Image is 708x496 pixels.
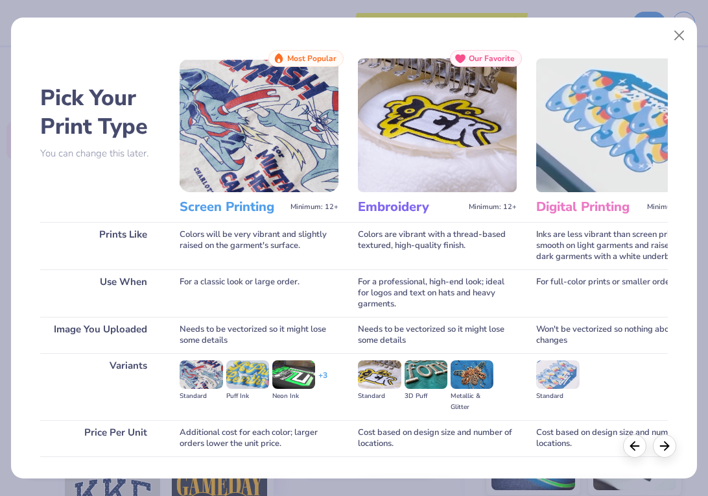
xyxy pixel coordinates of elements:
img: Puff Ink [226,360,269,389]
div: Additional cost for each color; larger orders lower the unit price. [180,420,338,456]
button: Close [667,23,691,48]
div: For full-color prints or smaller orders. [536,269,695,317]
div: For a professional, high-end look; ideal for logos and text on hats and heavy garments. [358,269,517,317]
img: Screen Printing [180,58,338,192]
img: Standard [536,360,579,389]
div: Puff Ink [226,391,269,402]
div: + 3 [318,370,327,392]
div: Colors will be very vibrant and slightly raised on the garment's surface. [180,222,338,269]
div: Standard [358,391,401,402]
div: For a classic look or large order. [180,269,338,317]
img: Metallic & Glitter [451,360,493,389]
h3: Embroidery [358,199,464,216]
img: Digital Printing [536,58,695,192]
div: Standard [180,391,222,402]
img: Neon Ink [272,360,315,389]
div: Cost based on design size and number of locations. [358,420,517,456]
span: Minimum: 12+ [469,203,517,212]
div: Cost based on design size and number of locations. [536,420,695,456]
h3: Digital Printing [536,199,642,216]
img: Embroidery [358,58,517,192]
div: Needs to be vectorized so it might lose some details [358,317,517,353]
div: Inks are less vibrant than screen printing; smooth on light garments and raised on dark garments ... [536,222,695,269]
div: Metallic & Glitter [451,391,493,413]
div: Variants [40,353,160,420]
div: Price Per Unit [40,420,160,456]
img: Standard [180,360,222,389]
div: Standard [536,391,579,402]
div: Neon Ink [272,391,315,402]
span: Our Favorite [469,54,515,63]
span: Minimum: 12+ [290,203,338,212]
img: Standard [358,360,401,389]
h2: Pick Your Print Type [40,84,160,141]
span: Most Popular [287,54,336,63]
span: Minimum: 12+ [647,203,695,212]
img: 3D Puff [405,360,447,389]
div: 3D Puff [405,391,447,402]
div: Use When [40,269,160,317]
h3: Screen Printing [180,199,285,216]
div: Prints Like [40,222,160,269]
div: Image You Uploaded [40,317,160,353]
p: You can change this later. [40,148,160,159]
div: Colors are vibrant with a thread-based textured, high-quality finish. [358,222,517,269]
div: Needs to be vectorized so it might lose some details [180,317,338,353]
div: Won't be vectorized so nothing about it changes [536,317,695,353]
